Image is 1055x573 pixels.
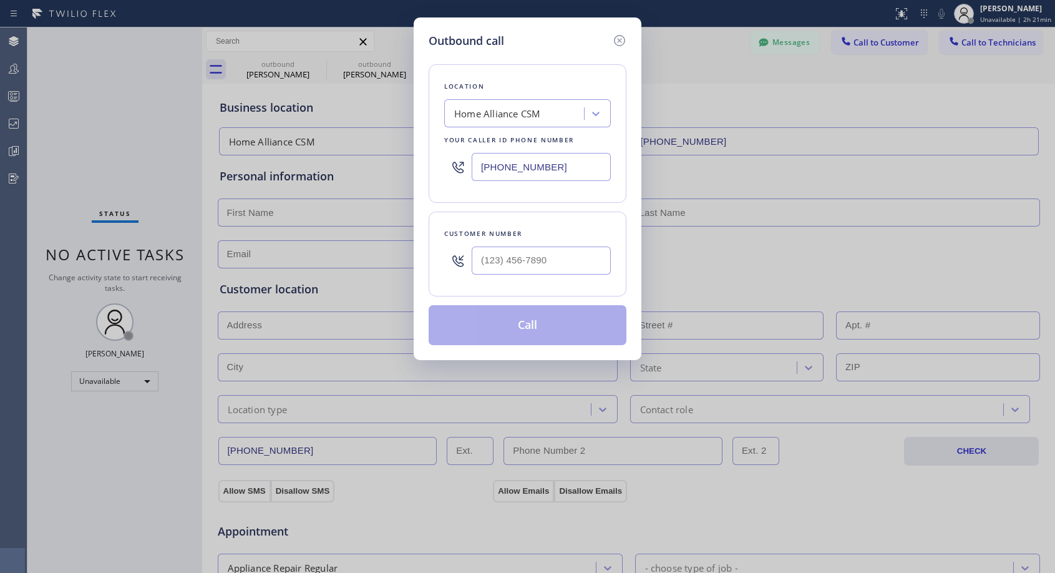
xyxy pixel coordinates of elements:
h5: Outbound call [429,32,504,49]
input: (123) 456-7890 [472,247,611,275]
button: Call [429,305,626,345]
div: Customer number [444,227,611,240]
input: (123) 456-7890 [472,153,611,181]
div: Location [444,80,611,93]
div: Your caller id phone number [444,134,611,147]
div: Home Alliance CSM [454,107,540,121]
